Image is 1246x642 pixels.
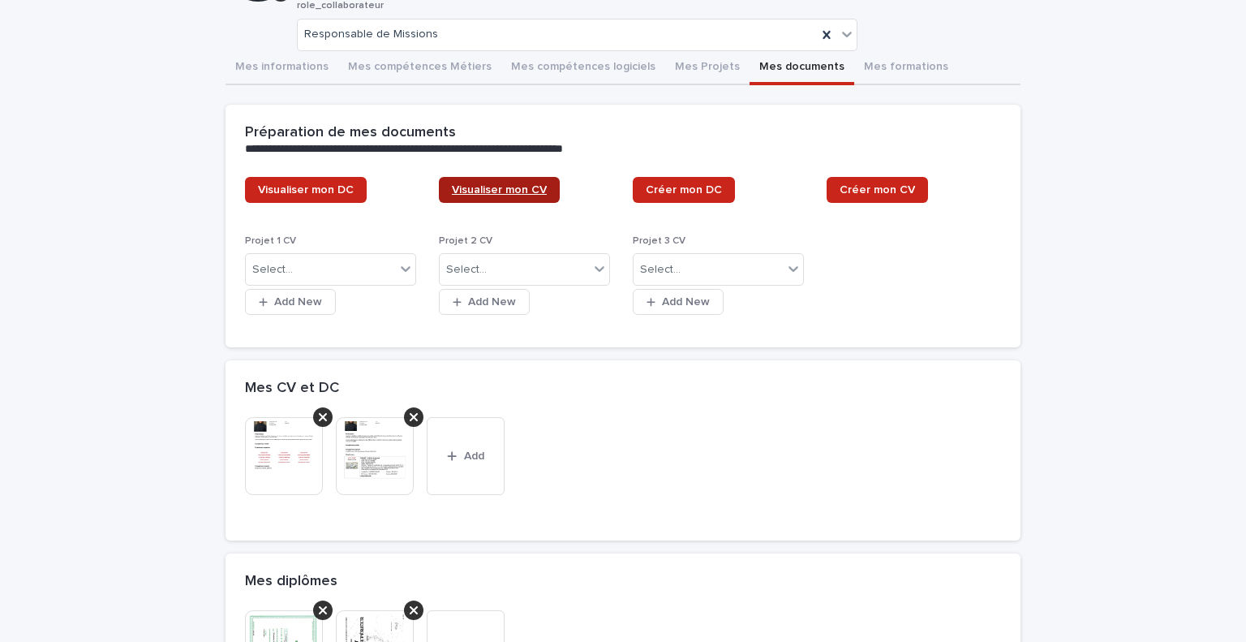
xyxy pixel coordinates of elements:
span: Add New [274,296,322,308]
button: Mes informations [226,51,338,85]
button: Mes compétences Métiers [338,51,501,85]
span: Add New [662,296,710,308]
button: Add New [245,289,336,315]
a: Créer mon CV [827,177,928,203]
span: Créer mon CV [840,184,915,196]
span: Add New [468,296,516,308]
button: Add New [439,289,530,315]
button: Mes compétences logiciels [501,51,665,85]
h2: Mes CV et DC [245,380,339,398]
span: Visualiser mon DC [258,184,354,196]
h2: Préparation de mes documents [245,124,456,142]
button: Add New [633,289,724,315]
button: Mes documents [750,51,854,85]
div: Select... [640,261,681,278]
span: role_collaborateur [297,1,384,11]
a: Visualiser mon DC [245,177,367,203]
span: Projet 1 CV [245,236,296,246]
button: Mes formations [854,51,958,85]
span: Add [464,450,484,462]
span: Visualiser mon CV [452,184,547,196]
button: Mes Projets [665,51,750,85]
span: Responsable de Missions [304,28,438,41]
a: Créer mon DC [633,177,735,203]
span: Projet 3 CV [633,236,685,246]
a: Visualiser mon CV [439,177,560,203]
span: Projet 2 CV [439,236,492,246]
div: Select... [446,261,487,278]
h2: Mes diplômes [245,573,337,591]
button: Add [427,417,505,495]
div: Select... [252,261,293,278]
span: Créer mon DC [646,184,722,196]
